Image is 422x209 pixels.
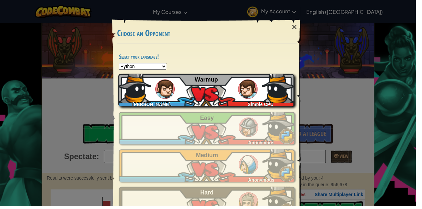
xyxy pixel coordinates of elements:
[291,18,306,37] div: ×
[199,154,221,161] span: Medium
[197,78,221,84] span: Warmup
[266,72,299,105] img: BXwER6KPAAAAAElFTkSuQmCC
[252,142,279,147] span: Anonymous
[242,157,262,177] img: humans_ladder_medium.png
[203,192,217,199] span: Hard
[158,81,177,100] img: humans_ladder_tutorial.png
[121,114,299,147] a: Anonymous
[266,148,299,181] img: BXwER6KPAAAAAElFTkSuQmCC
[242,81,261,100] img: humans_ladder_tutorial.png
[266,110,299,143] img: BXwER6KPAAAAAElFTkSuQmCC
[203,116,217,123] span: Easy
[121,152,299,185] a: Anonymous
[127,103,181,115] span: [PERSON_NAME].[PERSON_NAME]+gplus
[252,103,278,109] span: Simple CPU
[120,72,153,105] img: BXwER6KPAAAAAElFTkSuQmCC
[119,29,301,38] h3: Choose an Opponent
[121,75,299,108] a: [PERSON_NAME].[PERSON_NAME]+gplusSimple CPU
[252,180,279,185] span: Anonymous
[242,119,262,139] img: humans_ladder_easy.png
[121,54,299,61] h4: Select your language!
